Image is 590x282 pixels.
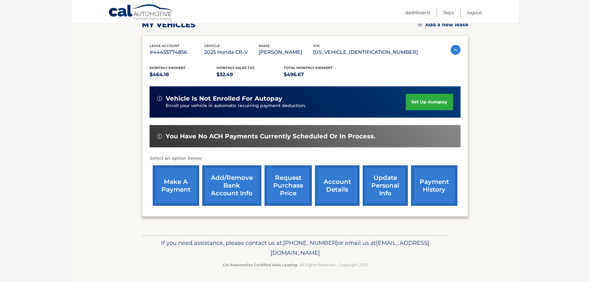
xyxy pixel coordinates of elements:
a: Add/Remove bank account info [202,165,261,206]
span: Monthly Payment [150,66,186,70]
a: account details [315,165,360,206]
p: $464.18 [150,70,217,79]
p: - All Rights Reserved - Copyright 2025 [146,262,444,268]
span: [EMAIL_ADDRESS][DOMAIN_NAME] [270,239,429,256]
a: Cal Automotive [108,4,173,22]
span: Monthly sales Tax [216,66,255,70]
p: If you need assistance, please contact us at: or email us at [146,238,444,258]
span: [PHONE_NUMBER] [283,239,338,246]
a: Dashboard [405,7,430,18]
img: add.svg [418,22,422,27]
span: vin [313,44,320,48]
a: Add a new lease [418,22,468,28]
a: set up autopay [406,94,453,110]
img: accordion-active.svg [451,45,461,55]
img: alert-white.svg [157,134,162,139]
span: Total Monthly Payment [284,66,333,70]
a: request purchase price [264,165,312,206]
span: vehicle is not enrolled for autopay [166,95,282,102]
p: #44455774856 [150,48,204,57]
h2: my vehicles [142,20,195,29]
p: Select an option below: [150,155,461,162]
p: [US_VEHICLE_IDENTIFICATION_NUMBER] [313,48,418,57]
strong: Cal Automotive Certified Auto Leasing [223,262,297,267]
p: 2025 Honda CR-V [204,48,259,57]
p: $32.49 [216,70,284,79]
span: You have no ACH payments currently scheduled or in process. [166,132,375,140]
a: payment history [411,165,457,206]
p: [PERSON_NAME] [259,48,313,57]
a: update personal info [363,165,408,206]
a: make a payment [153,165,199,206]
a: Logout [467,7,482,18]
p: Enroll your vehicle in automatic recurring payment deduction. [166,102,406,109]
span: lease account [150,44,180,48]
p: $496.67 [284,70,351,79]
img: alert-white.svg [157,96,162,101]
span: vehicle [204,44,220,48]
span: name [259,44,269,48]
a: FAQ's [443,7,454,18]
